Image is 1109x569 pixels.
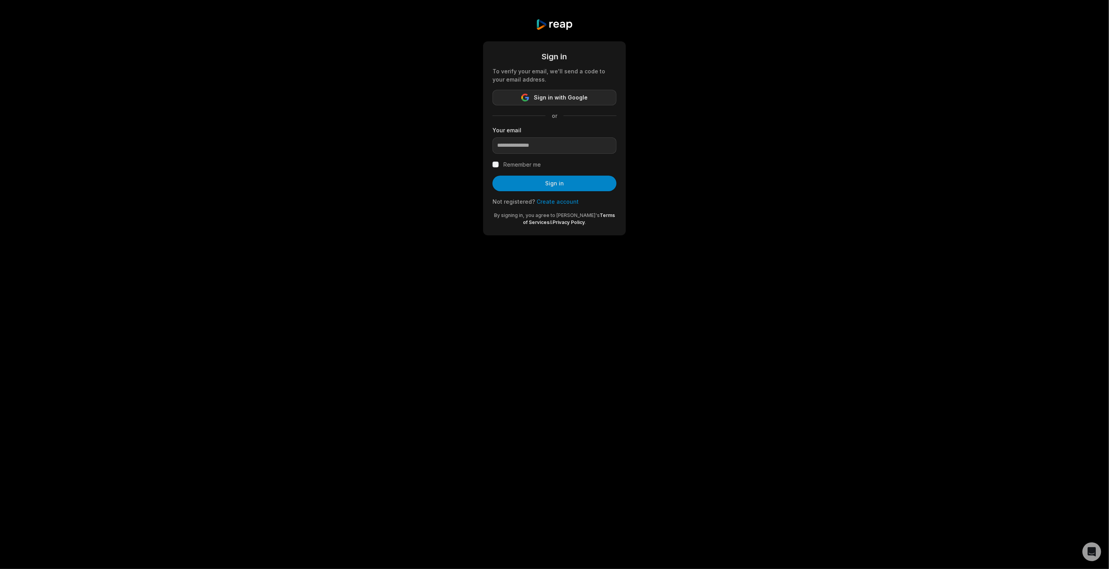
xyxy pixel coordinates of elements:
span: & [549,219,553,225]
button: Sign in with Google [492,90,617,105]
div: Sign in [492,51,617,62]
a: Create account [537,198,579,205]
button: Sign in [492,176,617,191]
img: reap [536,19,573,30]
label: Your email [492,126,617,134]
span: or [546,112,563,120]
div: To verify your email, we'll send a code to your email address. [492,67,617,84]
a: Privacy Policy [553,219,585,225]
div: Open Intercom Messenger [1082,542,1101,561]
span: Not registered? [492,198,535,205]
span: . [585,219,586,225]
label: Remember me [503,160,541,169]
span: Sign in with Google [534,93,588,102]
a: Terms of Services [523,212,615,225]
span: By signing in, you agree to [PERSON_NAME]'s [494,212,600,218]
